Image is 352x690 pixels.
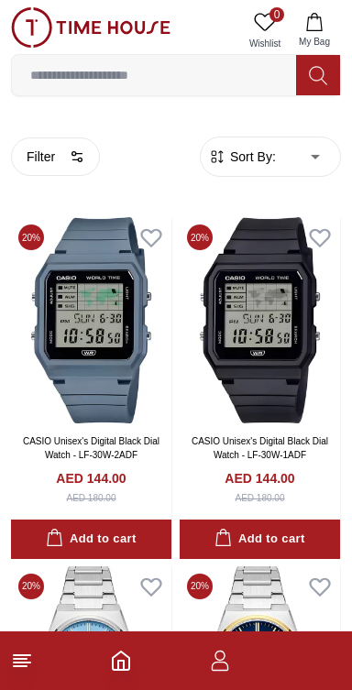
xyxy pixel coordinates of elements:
a: CASIO Unisex's Digital Black Dial Watch - LF-30W-1ADF [192,436,328,460]
span: My Bag [291,35,337,49]
button: Sort By: [208,148,276,166]
div: AED 180.00 [236,491,285,505]
div: Add to cart [46,529,136,550]
button: Add to cart [180,520,340,559]
a: CASIO Unisex's Digital Black Dial Watch - LF-30W-2ADF [23,436,159,460]
button: My Bag [288,7,341,54]
span: 20 % [18,574,44,599]
span: 20 % [187,574,213,599]
button: Add to cart [11,520,171,559]
img: ... [11,7,170,48]
span: 20 % [187,225,213,250]
span: 20 % [18,225,44,250]
img: CASIO Unisex's Digital Black Dial Watch - LF-30W-1ADF [180,217,340,423]
a: Home [110,650,132,672]
span: 0 [269,7,284,22]
a: 0Wishlist [242,7,288,54]
span: Wishlist [242,37,288,50]
span: Sort By: [226,148,276,166]
img: CASIO Unisex's Digital Black Dial Watch - LF-30W-2ADF [11,217,171,423]
h4: AED 144.00 [56,469,126,487]
button: Filter [11,137,100,176]
div: AED 180.00 [67,491,116,505]
div: Add to cart [214,529,304,550]
h4: AED 144.00 [225,469,294,487]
